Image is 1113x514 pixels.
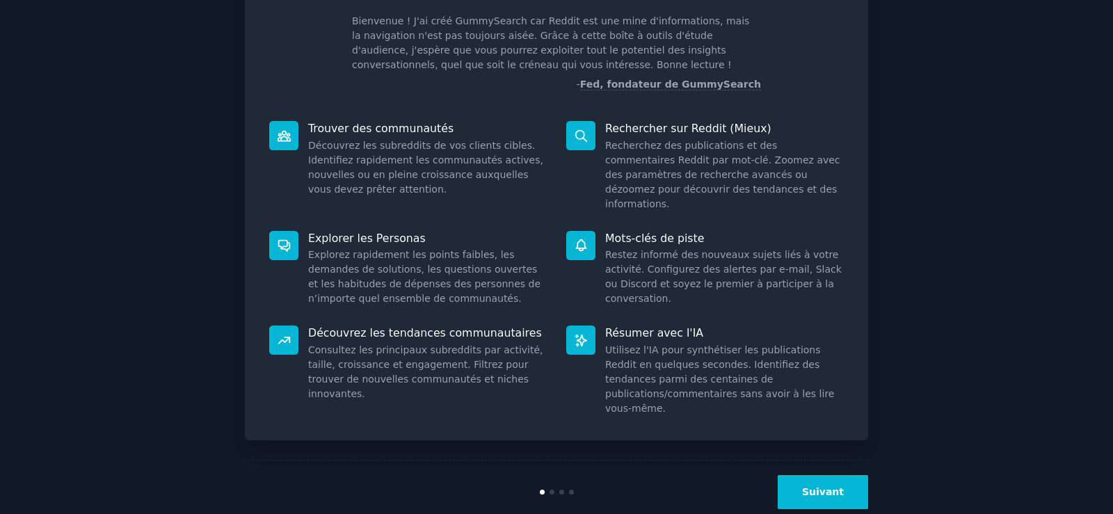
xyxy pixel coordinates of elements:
font: - [577,79,580,90]
font: Rechercher sur Reddit (Mieux) [605,122,771,135]
font: Résumer avec l'IA [605,326,703,339]
a: Fed, fondateur de GummySearch [580,79,761,90]
font: Explorez rapidement les points faibles, les demandes de solutions, les questions ouvertes et les ... [308,249,541,304]
font: Consultez les principaux subreddits par activité, taille, croissance et engagement. Filtrez pour ... [308,344,543,399]
button: Suivant [778,475,868,509]
font: Restez informé des nouveaux sujets liés à votre activité. Configurez des alertes par e-mail, Slac... [605,249,842,304]
font: Mots-clés de piste [605,232,704,245]
font: Trouver des communautés [308,122,454,135]
font: Explorer les Personas [308,232,426,245]
font: Utilisez l'IA pour synthétiser les publications Reddit en quelques secondes. Identifiez des tenda... [605,344,834,414]
font: Découvrez les subreddits de vos clients cibles. Identifiez rapidement les communautés actives, no... [308,140,543,195]
font: Découvrez les tendances communautaires [308,326,542,339]
font: Bienvenue ! J'ai créé GummySearch car Reddit est une mine d'informations, mais la navigation n'es... [352,15,749,70]
font: Suivant [802,486,844,497]
font: Recherchez des publications et des commentaires Reddit par mot-clé. Zoomez avec des paramètres de... [605,140,840,209]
